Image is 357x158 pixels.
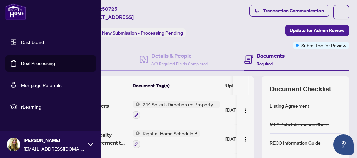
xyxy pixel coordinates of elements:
button: Logo [240,133,251,144]
button: Open asap [333,134,354,155]
span: ellipsis [339,10,343,15]
img: Logo [243,137,248,142]
button: Transaction Communication [249,5,329,17]
h4: Details & People [151,52,208,60]
span: Submitted for Review [301,42,346,49]
span: 50725 [102,6,117,12]
button: Update for Admin Review [285,25,349,36]
span: Upload Date [225,82,253,89]
div: Listing Agreement [270,102,309,109]
span: [PERSON_NAME] [24,137,85,144]
span: rLearning [21,103,91,110]
th: Document Tag(s) [130,76,223,95]
div: Transaction Communication [263,5,324,16]
span: Update for Admin Review [290,25,344,36]
span: Right at Home Schedule B [140,130,200,137]
img: Profile Icon [7,138,20,151]
span: [EMAIL_ADDRESS][DOMAIN_NAME] [24,145,85,152]
span: 3/3 Required Fields Completed [151,61,208,67]
img: logo [5,3,26,20]
span: New Submission - Processing Pending [102,30,183,36]
button: Status IconRight at Home Schedule B [133,130,200,148]
img: Status Icon [133,130,140,137]
span: Document Checklist [270,84,331,94]
button: Status Icon244 Seller’s Direction re: Property/Offers [133,101,220,119]
button: Logo [240,104,251,115]
a: Mortgage Referrals [21,82,62,88]
td: [DATE] [223,95,269,124]
th: Upload Date [223,76,269,95]
span: Required [257,61,273,67]
img: Status Icon [133,101,140,108]
td: [DATE] [223,124,269,153]
div: RECO Information Guide [270,139,321,147]
a: Deal Processing [21,60,55,67]
div: Status: [84,28,186,37]
span: 244 Seller’s Direction re: Property/Offers [140,101,220,108]
h4: Documents [257,52,285,60]
img: Logo [243,108,248,113]
span: [STREET_ADDRESS] [84,13,134,21]
div: MLS Data Information Sheet [270,121,329,128]
a: Dashboard [21,39,44,45]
